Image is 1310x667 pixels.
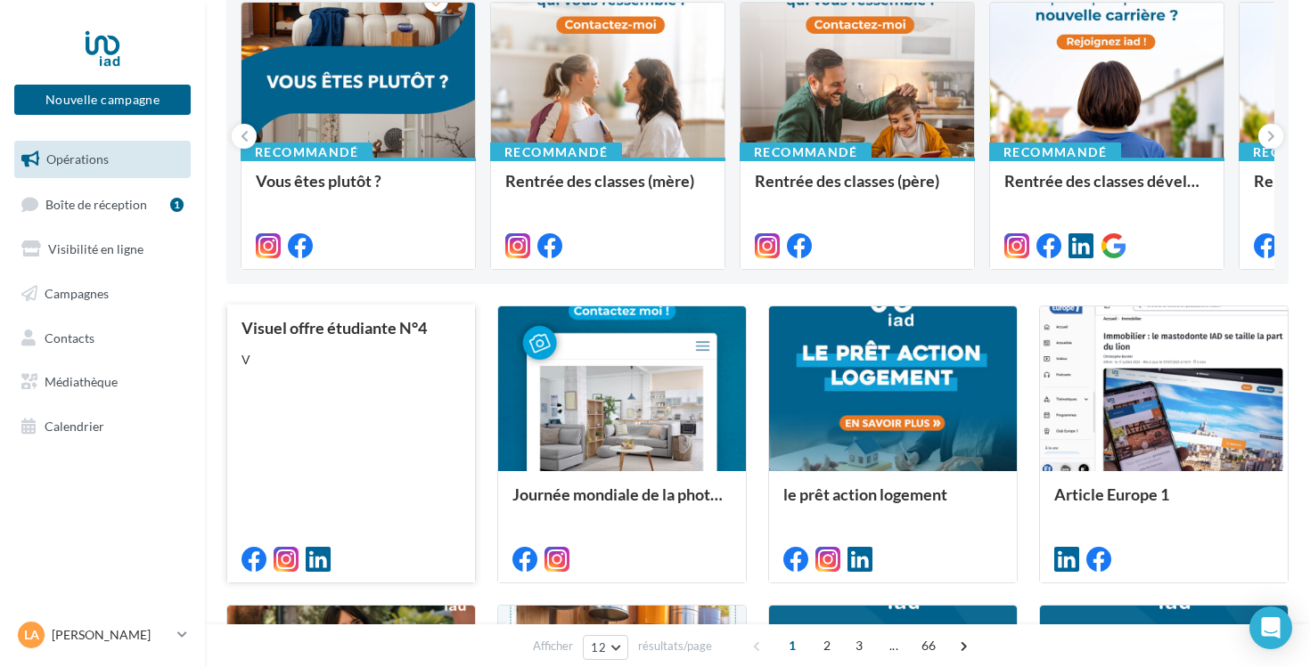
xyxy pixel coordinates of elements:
div: Rentrée des classes (père) [755,172,960,207]
span: Calendrier [45,419,104,434]
div: Visuel offre étudiante N°4 [242,319,461,337]
a: Opérations [11,141,194,178]
div: le prêt action logement [783,485,1003,521]
a: Calendrier [11,408,194,445]
span: Médiathèque [45,374,118,389]
span: LA [24,626,39,644]
a: LA [PERSON_NAME] [14,618,191,652]
div: V [242,351,461,369]
div: Rentrée des classes (mère) [505,172,710,207]
span: ... [880,631,908,660]
div: Vous êtes plutôt ? [256,172,461,207]
span: Opérations [46,151,109,167]
span: Visibilité en ligne [48,241,143,256]
div: Recommandé [241,142,373,162]
a: Boîte de réception1 [11,185,194,224]
span: 12 [591,640,606,655]
span: 1 [778,631,806,660]
div: Rentrée des classes développement (conseillère) [1004,172,1209,207]
a: Médiathèque [11,363,194,401]
a: Contacts [11,320,194,357]
a: Campagnes [11,275,194,313]
div: Recommandé [490,142,622,162]
div: Journée mondiale de la photographie [512,485,732,521]
span: Boîte de réception [45,196,147,211]
div: Article Europe 1 [1054,485,1273,521]
span: Campagnes [45,286,109,301]
span: 3 [845,631,873,660]
div: Recommandé [989,142,1121,162]
div: Recommandé [740,142,872,162]
div: 1 [170,198,184,212]
div: Open Intercom Messenger [1249,606,1292,649]
button: 12 [583,635,628,660]
span: 2 [813,631,841,660]
span: Contacts [45,329,94,345]
a: Visibilité en ligne [11,231,194,268]
p: [PERSON_NAME] [52,626,170,644]
span: Afficher [533,638,573,655]
span: résultats/page [638,638,712,655]
span: 66 [914,631,944,660]
button: Nouvelle campagne [14,85,191,115]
